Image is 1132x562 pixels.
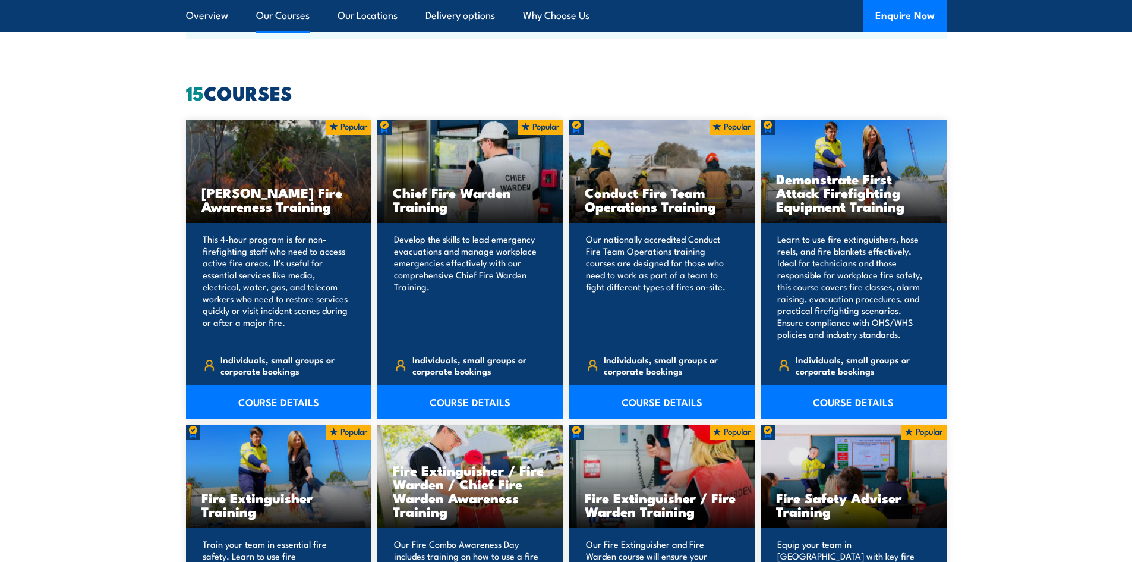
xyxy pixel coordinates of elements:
h2: COURSES [186,84,947,101]
h3: Fire Safety Adviser Training [776,491,931,518]
h3: Fire Extinguisher / Fire Warden / Chief Fire Warden Awareness Training [393,463,548,518]
h3: Chief Fire Warden Training [393,186,548,213]
a: COURSE DETAILS [761,385,947,419]
h3: Demonstrate First Attack Firefighting Equipment Training [776,172,931,213]
h3: Conduct Fire Team Operations Training [585,186,740,213]
a: COURSE DETAILS [377,385,563,419]
span: Individuals, small groups or corporate bookings [412,354,543,376]
h3: [PERSON_NAME] Fire Awareness Training [201,186,357,213]
h3: Fire Extinguisher / Fire Warden Training [585,491,740,518]
span: Individuals, small groups or corporate bookings [220,354,351,376]
a: COURSE DETAILS [186,385,372,419]
h3: Fire Extinguisher Training [201,491,357,518]
span: Individuals, small groups or corporate bookings [796,354,926,376]
p: This 4-hour program is for non-firefighting staff who need to access active fire areas. It's usef... [203,233,352,340]
p: Learn to use fire extinguishers, hose reels, and fire blankets effectively. Ideal for technicians... [777,233,926,340]
p: Our nationally accredited Conduct Fire Team Operations training courses are designed for those wh... [586,233,735,340]
a: COURSE DETAILS [569,385,755,419]
strong: 15 [186,77,204,107]
p: Develop the skills to lead emergency evacuations and manage workplace emergencies effectively wit... [394,233,543,340]
span: Individuals, small groups or corporate bookings [604,354,734,376]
